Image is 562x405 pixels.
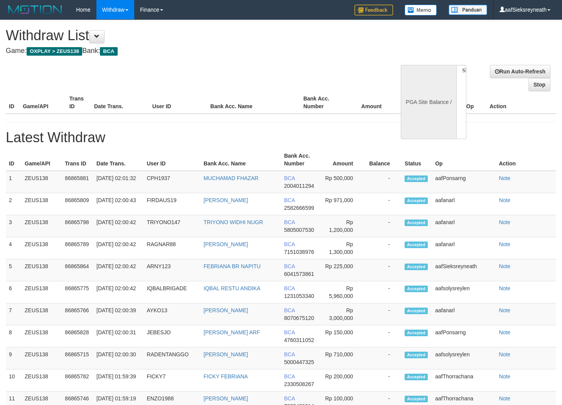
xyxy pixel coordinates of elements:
[143,369,200,391] td: FICKY7
[27,47,82,56] span: OXPLAY > ZEUS138
[321,303,365,325] td: Rp 3,000,000
[321,149,365,171] th: Amount
[93,237,143,259] td: [DATE] 02:00:42
[463,92,486,114] th: Op
[93,369,143,391] td: [DATE] 01:59:39
[405,308,428,314] span: Accepted
[432,237,496,259] td: aafanarl
[405,352,428,358] span: Accepted
[432,303,496,325] td: aafanarl
[490,65,550,78] a: Run Auto-Refresh
[22,237,62,259] td: ZEUS138
[204,395,248,402] a: [PERSON_NAME]
[365,237,402,259] td: -
[365,347,402,369] td: -
[6,325,22,347] td: 8
[22,325,62,347] td: ZEUS138
[499,197,510,203] a: Note
[6,237,22,259] td: 4
[204,351,248,357] a: [PERSON_NAME]
[365,171,402,193] td: -
[93,215,143,237] td: [DATE] 02:00:42
[284,241,295,247] span: BCA
[143,237,200,259] td: RAGNAR88
[20,92,66,114] th: Game/API
[432,369,496,391] td: aafThorrachana
[449,5,487,15] img: panduan.png
[204,329,260,335] a: [PERSON_NAME] ARF
[284,381,314,387] span: 2330508267
[365,325,402,347] td: -
[284,249,314,255] span: 7151038976
[432,149,496,171] th: Op
[62,193,93,215] td: 86865809
[6,130,556,145] h1: Latest Withdraw
[6,28,367,43] h1: Withdraw List
[401,65,456,139] div: PGA Site Balance /
[432,215,496,237] td: aafanarl
[321,215,365,237] td: Rp 1,200,000
[284,227,314,233] span: 5805007530
[499,241,510,247] a: Note
[22,149,62,171] th: Game/API
[365,369,402,391] td: -
[284,337,314,343] span: 4760311052
[204,175,258,181] a: MUCHAMAD FHAZAR
[22,347,62,369] td: ZEUS138
[204,197,248,203] a: [PERSON_NAME]
[143,193,200,215] td: FIRDAUS19
[204,307,248,313] a: [PERSON_NAME]
[22,215,62,237] td: ZEUS138
[499,175,510,181] a: Note
[300,92,347,114] th: Bank Acc. Number
[93,171,143,193] td: [DATE] 02:01:32
[6,303,22,325] td: 7
[143,259,200,281] td: ARNY123
[143,347,200,369] td: RADENTANGGO
[432,193,496,215] td: aafanarl
[365,193,402,215] td: -
[143,149,200,171] th: User ID
[62,281,93,303] td: 86865775
[393,92,436,114] th: Balance
[6,347,22,369] td: 9
[499,395,510,402] a: Note
[365,149,402,171] th: Balance
[405,175,428,182] span: Accepted
[284,175,295,181] span: BCA
[204,263,261,269] a: FEBRIANA BR NAPITU
[6,4,64,15] img: MOTION_logo.png
[496,149,556,171] th: Action
[284,263,295,269] span: BCA
[405,242,428,248] span: Accepted
[321,325,365,347] td: Rp 150,000
[405,264,428,270] span: Accepted
[93,325,143,347] td: [DATE] 02:00:31
[204,373,248,379] a: FICKY FEBRIANA
[284,307,295,313] span: BCA
[204,219,263,225] a: TRIYONO WIDHI NUGR
[143,303,200,325] td: AYKO13
[62,369,93,391] td: 86865782
[321,347,365,369] td: Rp 710,000
[432,281,496,303] td: aafsolysreylen
[499,307,510,313] a: Note
[62,347,93,369] td: 86865715
[284,359,314,365] span: 5000447325
[93,347,143,369] td: [DATE] 02:00:30
[100,47,117,56] span: BCA
[93,281,143,303] td: [DATE] 02:00:42
[284,197,295,203] span: BCA
[201,149,281,171] th: Bank Acc. Name
[432,325,496,347] td: aafPonsarng
[204,285,260,291] a: IQBAL RESTU ANDIKA
[405,286,428,292] span: Accepted
[321,237,365,259] td: Rp 1,300,000
[405,330,428,336] span: Accepted
[486,92,556,114] th: Action
[405,197,428,204] span: Accepted
[365,281,402,303] td: -
[62,171,93,193] td: 86865881
[22,171,62,193] td: ZEUS138
[432,259,496,281] td: aafSieksreyneath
